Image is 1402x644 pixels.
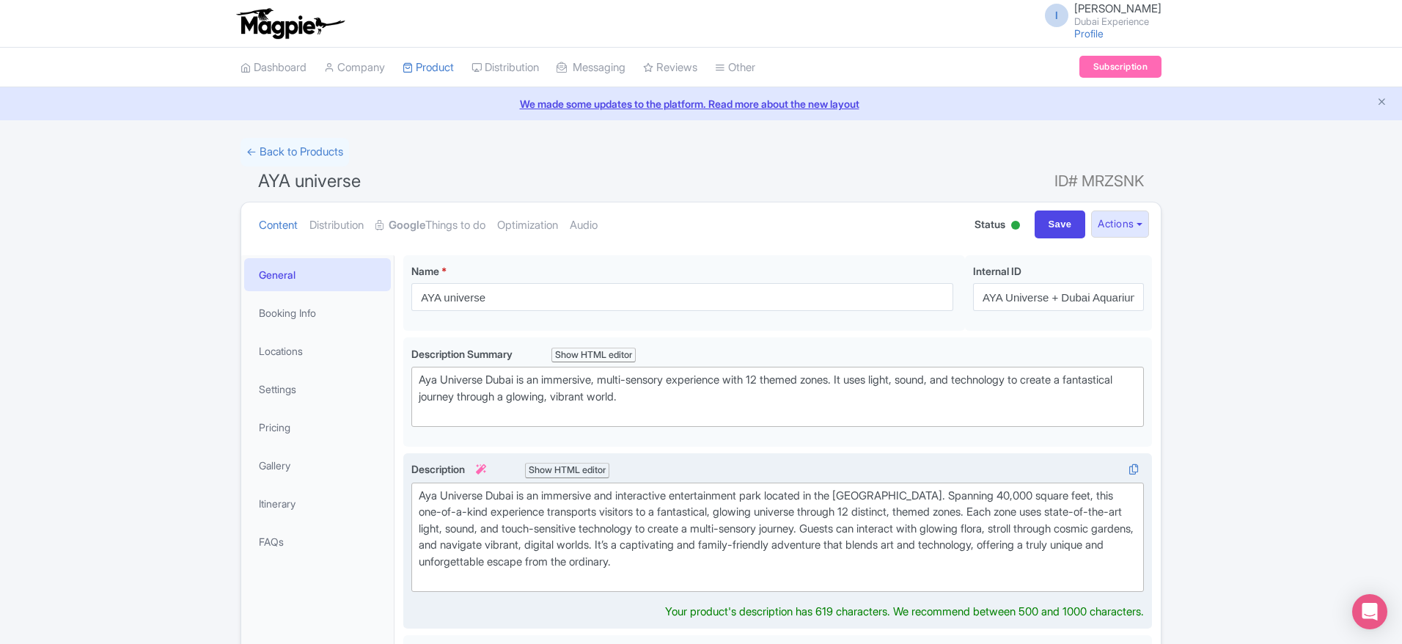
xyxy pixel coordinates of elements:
a: Company [324,48,385,88]
div: Aya Universe Dubai is an immersive and interactive entertainment park located in the [GEOGRAPHIC_... [419,488,1137,587]
a: General [244,258,391,291]
div: Active [1008,215,1023,238]
a: Distribution [471,48,539,88]
div: Your product's description has 619 characters. We recommend between 500 and 1000 characters. [665,604,1144,621]
a: Optimization [497,202,558,249]
input: Save [1035,211,1086,238]
a: Gallery [244,449,391,482]
strong: Google [389,217,425,234]
span: Internal ID [973,265,1021,277]
img: logo-ab69f6fb50320c5b225c76a69d11143b.png [233,7,347,40]
a: Settings [244,373,391,406]
div: Aya Universe Dubai is an immersive, multi-sensory experience with 12 themed zones. It uses light,... [419,372,1137,422]
div: Show HTML editor [551,348,636,363]
span: [PERSON_NAME] [1074,1,1161,15]
span: ID# MRZSNK [1054,167,1144,196]
span: Description [411,463,488,475]
button: Close announcement [1376,95,1387,111]
span: Status [975,216,1005,232]
a: Product [403,48,454,88]
span: AYA universe [258,170,361,191]
small: Dubai Experience [1074,17,1161,26]
a: Distribution [309,202,364,249]
button: Actions [1091,211,1149,238]
a: Messaging [557,48,625,88]
a: Pricing [244,411,391,444]
span: Name [411,265,439,277]
a: Profile [1074,27,1104,40]
a: Other [715,48,755,88]
a: We made some updates to the platform. Read more about the new layout [9,96,1393,111]
div: Show HTML editor [525,463,609,478]
a: Reviews [643,48,697,88]
span: I [1045,4,1068,27]
a: I [PERSON_NAME] Dubai Experience [1036,3,1161,26]
a: Itinerary [244,487,391,520]
a: ← Back to Products [241,138,349,167]
a: Booking Info [244,296,391,329]
a: Audio [570,202,598,249]
a: Dashboard [241,48,307,88]
a: Subscription [1079,56,1161,78]
span: Description Summary [411,348,515,360]
div: Open Intercom Messenger [1352,594,1387,629]
a: GoogleThings to do [375,202,485,249]
a: Locations [244,334,391,367]
a: FAQs [244,525,391,558]
a: Content [259,202,298,249]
